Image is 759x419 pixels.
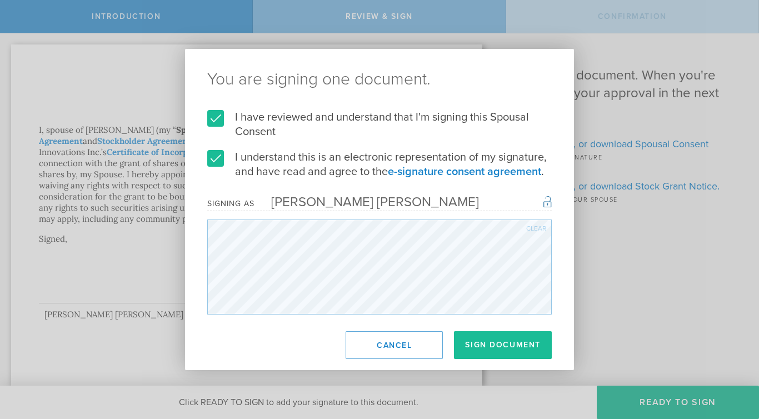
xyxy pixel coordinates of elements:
a: e-signature consent agreement [388,165,541,178]
button: Cancel [346,331,443,359]
div: Signing as [207,199,254,208]
label: I understand this is an electronic representation of my signature, and have read and agree to the . [207,150,552,179]
button: Sign Document [454,331,552,359]
label: I have reviewed and understand that I'm signing this Spousal Consent [207,110,552,139]
div: [PERSON_NAME] [PERSON_NAME] [254,194,479,210]
ng-pluralize: You are signing one document. [207,71,552,88]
